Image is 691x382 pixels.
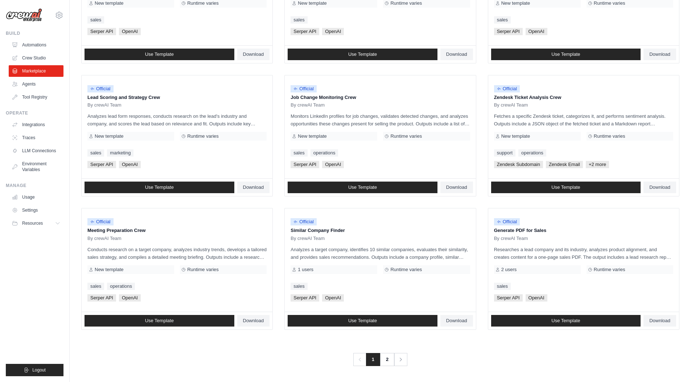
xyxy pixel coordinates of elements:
[494,94,673,101] p: Zendesk Ticket Analysis Crew
[491,182,641,193] a: Use Template
[494,236,528,241] span: By crewAI Team
[366,353,380,366] span: 1
[494,283,511,290] a: sales
[440,315,473,327] a: Download
[9,204,63,216] a: Settings
[187,133,219,139] span: Runtime varies
[551,51,580,57] span: Use Template
[107,149,133,157] a: marketing
[643,315,676,327] a: Download
[87,161,116,168] span: Serper API
[87,283,104,290] a: sales
[243,318,264,324] span: Download
[291,218,317,225] span: Official
[501,0,530,6] span: New template
[446,318,467,324] span: Download
[348,51,377,57] span: Use Template
[9,91,63,103] a: Tool Registry
[87,149,104,157] a: sales
[390,133,422,139] span: Runtime varies
[491,49,641,60] a: Use Template
[494,294,523,302] span: Serper API
[526,28,547,35] span: OpenAI
[494,246,673,261] p: Researches a lead company and its industry, analyzes product alignment, and creates content for a...
[9,78,63,90] a: Agents
[119,161,141,168] span: OpenAI
[494,28,523,35] span: Serper API
[440,182,473,193] a: Download
[291,16,307,24] a: sales
[145,184,174,190] span: Use Template
[243,51,264,57] span: Download
[87,227,267,234] p: Meeting Preparation Crew
[6,364,63,376] button: Logout
[390,0,422,6] span: Runtime varies
[9,39,63,51] a: Automations
[145,318,174,324] span: Use Template
[9,217,63,229] button: Resources
[446,51,467,57] span: Download
[291,102,325,108] span: By crewAI Team
[6,8,42,22] img: Logo
[649,184,670,190] span: Download
[594,133,625,139] span: Runtime varies
[322,161,344,168] span: OpenAI
[87,94,267,101] p: Lead Scoring and Strategy Crew
[237,182,270,193] a: Download
[119,294,141,302] span: OpenAI
[649,51,670,57] span: Download
[643,182,676,193] a: Download
[494,218,520,225] span: Official
[291,294,319,302] span: Serper API
[9,65,63,77] a: Marketplace
[348,184,377,190] span: Use Template
[6,110,63,116] div: Operate
[291,94,470,101] p: Job Change Monitoring Crew
[291,236,325,241] span: By crewAI Team
[87,85,114,92] span: Official
[288,182,437,193] a: Use Template
[87,294,116,302] span: Serper API
[310,149,338,157] a: operations
[237,315,270,327] a: Download
[501,133,530,139] span: New template
[291,246,470,261] p: Analyzes a target company, identifies 10 similar companies, evaluates their similarity, and provi...
[298,0,326,6] span: New template
[594,0,625,6] span: Runtime varies
[9,145,63,157] a: LLM Connections
[643,49,676,60] a: Download
[440,49,473,60] a: Download
[322,294,344,302] span: OpenAI
[291,283,307,290] a: sales
[6,183,63,188] div: Manage
[237,49,270,60] a: Download
[187,0,219,6] span: Runtime varies
[9,132,63,144] a: Traces
[291,85,317,92] span: Official
[494,102,528,108] span: By crewAI Team
[85,49,234,60] a: Use Template
[501,267,517,273] span: 2 users
[85,315,234,327] a: Use Template
[494,112,673,128] p: Fetches a specific Zendesk ticket, categorizes it, and performs sentiment analysis. Outputs inclu...
[87,236,122,241] span: By crewAI Team
[187,267,219,273] span: Runtime varies
[586,161,609,168] span: +2 more
[87,102,122,108] span: By crewAI Team
[551,184,580,190] span: Use Template
[494,16,511,24] a: sales
[546,161,583,168] span: Zendesk Email
[87,218,114,225] span: Official
[649,318,670,324] span: Download
[526,294,547,302] span: OpenAI
[291,28,319,35] span: Serper API
[291,227,470,234] p: Similar Company Finder
[87,112,267,128] p: Analyzes lead form responses, conducts research on the lead's industry and company, and scores th...
[87,16,104,24] a: sales
[298,133,326,139] span: New template
[95,0,123,6] span: New template
[288,315,437,327] a: Use Template
[594,267,625,273] span: Runtime varies
[491,315,641,327] a: Use Template
[291,112,470,128] p: Monitors LinkedIn profiles for job changes, validates detected changes, and analyzes opportunitie...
